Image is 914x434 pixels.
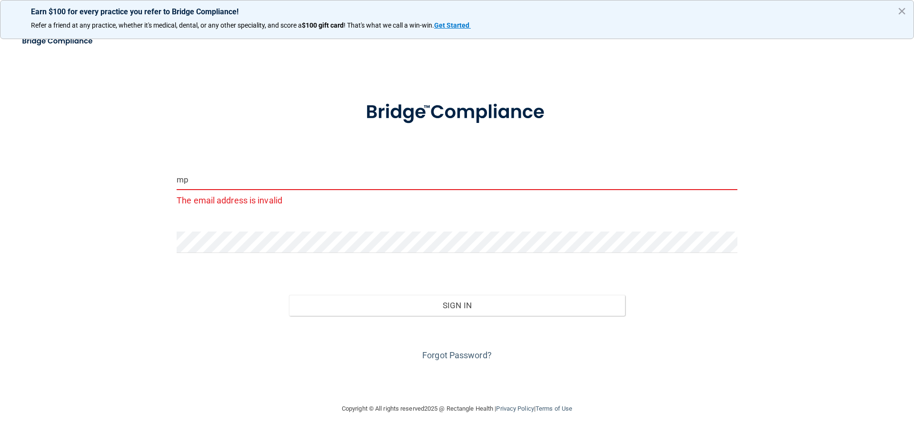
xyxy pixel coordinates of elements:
button: Sign In [289,295,626,316]
strong: Get Started [434,21,469,29]
a: Privacy Policy [496,405,534,412]
a: Get Started [434,21,471,29]
a: Forgot Password? [422,350,492,360]
a: Terms of Use [536,405,572,412]
img: bridge_compliance_login_screen.278c3ca4.svg [346,88,568,137]
button: Close [897,3,906,19]
p: Earn $100 for every practice you refer to Bridge Compliance! [31,7,883,16]
span: ! That's what we call a win-win. [344,21,434,29]
img: bridge_compliance_login_screen.278c3ca4.svg [14,31,102,51]
p: The email address is invalid [177,192,737,208]
span: Refer a friend at any practice, whether it's medical, dental, or any other speciality, and score a [31,21,302,29]
div: Copyright © All rights reserved 2025 @ Rectangle Health | | [283,394,631,424]
strong: $100 gift card [302,21,344,29]
input: Email [177,169,737,190]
